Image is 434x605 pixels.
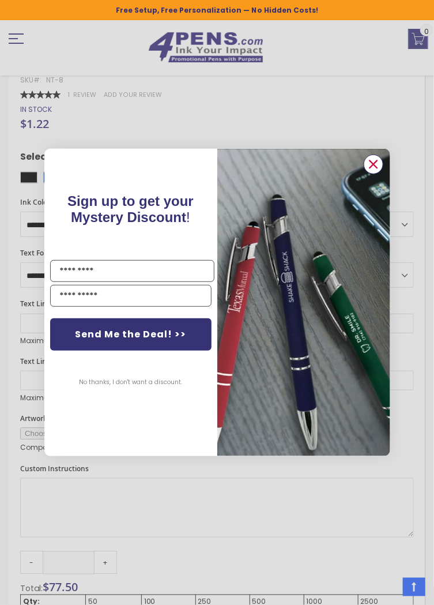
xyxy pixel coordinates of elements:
[67,193,194,225] span: !
[217,149,390,456] img: pop-up-image
[364,155,383,174] button: Close dialog
[73,368,188,397] button: No thanks, I don't want a discount.
[50,318,212,351] button: Send Me the Deal! >>
[67,193,194,225] span: Sign up to get your Mystery Discount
